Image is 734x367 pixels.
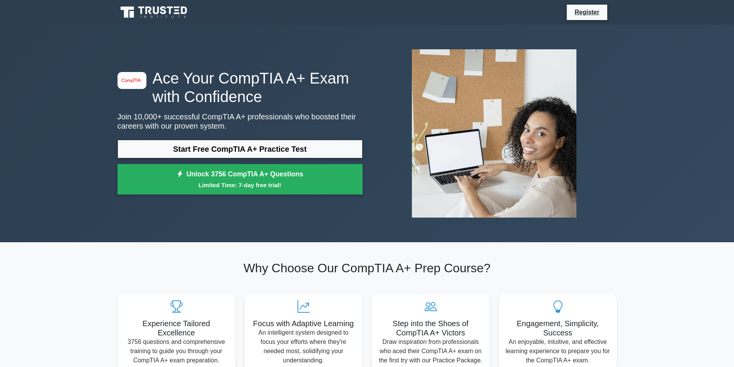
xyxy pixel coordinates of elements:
a: Unlock 3756 CompTIA A+ QuestionsLimited Time: 7-day free trial! [118,164,363,195]
h5: Step into the Shoes of CompTIA A+ Victors [378,319,484,337]
p: Draw inspiration from professionals who aced their CompTIA A+ exam on the first try with our Prac... [378,337,484,365]
h5: Engagement, Simplicity, Success [505,319,611,337]
p: Join 10,000+ successful CompTIA A+ professionals who boosted their careers with our proven system. [118,112,363,131]
a: Register [570,7,604,17]
h5: Experience Tailored Excellence [124,319,229,337]
p: 3756 questions and comprehensive training to guide you through your CompTIA A+ exam preparation. [124,337,229,365]
h2: Why Choose Our CompTIA A+ Prep Course? [118,261,617,275]
h1: Ace Your CompTIA A+ Exam with Confidence [118,69,363,106]
small: Limited Time: 7-day free trial! [127,181,353,189]
a: Start Free CompTIA A+ Practice Test [118,140,363,158]
p: An enjoyable, intuitive, and effective learning experience to prepare you for the CompTIA A+ exam. [505,337,611,365]
p: An intelligent system designed to focus your efforts where they're needed most, solidifying your ... [251,328,356,365]
h5: Focus with Adaptive Learning [251,319,356,328]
